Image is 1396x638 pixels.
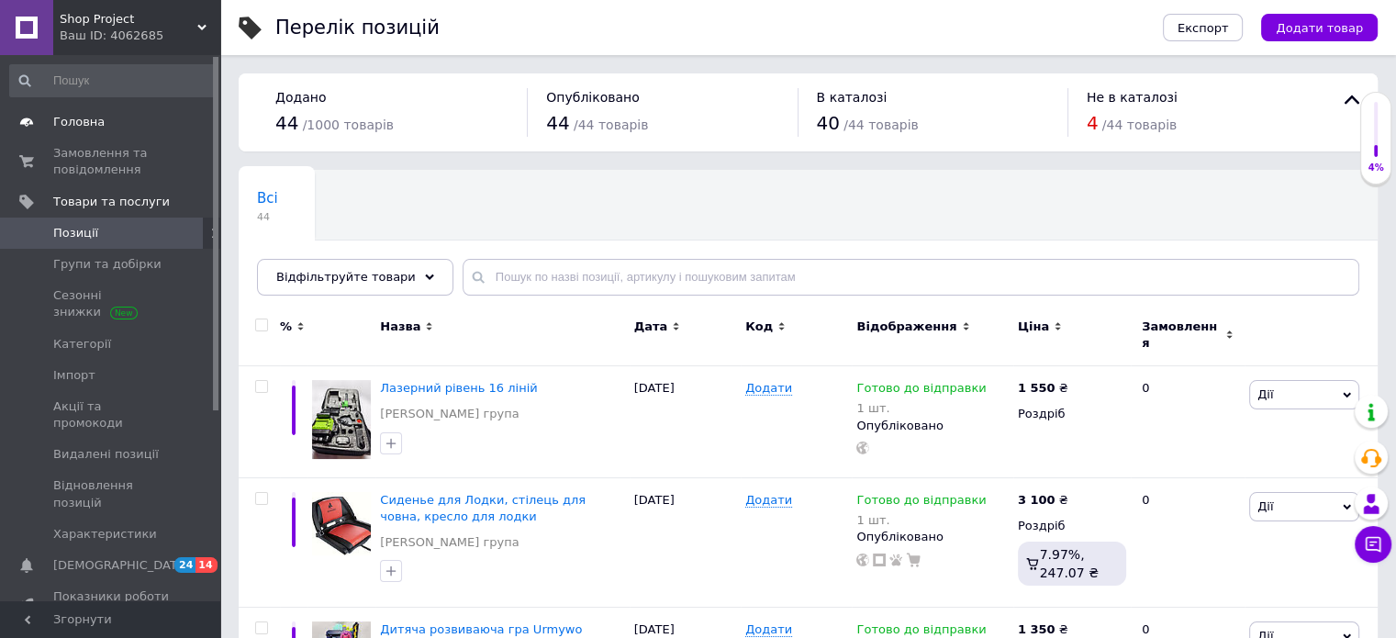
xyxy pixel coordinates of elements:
[53,557,189,574] span: [DEMOGRAPHIC_DATA]
[745,622,792,637] span: Додати
[257,190,278,207] span: Всі
[312,380,371,459] img: Лазерный уровень 16 линий
[53,446,159,463] span: Видалені позиції
[745,319,773,335] span: Код
[53,114,105,130] span: Головна
[1018,319,1049,335] span: Ціна
[9,64,217,97] input: Пошук
[276,270,416,284] span: Відфільтруйте товари
[53,225,98,241] span: Позиції
[195,557,217,573] span: 14
[856,493,986,512] span: Готово до відправки
[53,477,170,510] span: Відновлення позицій
[312,492,371,556] img: Сиденье для Лодки, стілець для човна, кресло для лодки
[275,90,326,105] span: Додано
[1261,14,1378,41] button: Додати товар
[53,588,170,621] span: Показники роботи компанії
[463,259,1359,296] input: Пошук по назві позиції, артикулу і пошуковим запитам
[1087,90,1178,105] span: Не в каталозі
[856,513,986,527] div: 1 шт.
[1087,112,1099,134] span: 4
[1040,547,1099,580] span: 7.97%, 247.07 ₴
[1102,118,1178,132] span: / 44 товарів
[380,493,586,523] a: Сиденье для Лодки, стілець для човна, кресло для лодки
[630,366,741,477] div: [DATE]
[1257,499,1273,513] span: Дії
[53,398,170,431] span: Акції та промокоди
[53,256,162,273] span: Групи та добірки
[856,401,986,415] div: 1 шт.
[53,336,111,353] span: Категорії
[843,118,919,132] span: / 44 товарів
[380,406,519,422] a: [PERSON_NAME] група
[53,526,157,543] span: Характеристики
[280,319,292,335] span: %
[53,145,170,178] span: Замовлення та повідомлення
[856,319,956,335] span: Відображення
[1361,162,1390,174] div: 4%
[53,367,95,384] span: Імпорт
[856,418,1008,434] div: Опубліковано
[60,11,197,28] span: Shop Project
[1018,493,1055,507] b: 3 100
[275,18,440,38] div: Перелік позицій
[856,381,986,400] span: Готово до відправки
[546,112,569,134] span: 44
[1018,518,1126,534] div: Роздріб
[1355,526,1391,563] button: Чат з покупцем
[817,112,840,134] span: 40
[1131,366,1245,477] div: 0
[1018,622,1055,636] b: 1 350
[257,210,278,224] span: 44
[380,381,537,395] a: Лазерний рівень 16 ліній
[630,477,741,608] div: [DATE]
[817,90,888,105] span: В каталозі
[1018,621,1068,638] div: ₴
[1018,381,1055,395] b: 1 550
[380,319,420,335] span: Назва
[380,534,519,551] a: [PERSON_NAME] група
[745,493,792,508] span: Додати
[1131,477,1245,608] div: 0
[53,287,170,320] span: Сезонні знижки
[174,557,195,573] span: 24
[546,90,640,105] span: Опубліковано
[634,319,668,335] span: Дата
[275,112,298,134] span: 44
[60,28,220,44] div: Ваш ID: 4062685
[1163,14,1244,41] button: Експорт
[1178,21,1229,35] span: Експорт
[1018,492,1068,509] div: ₴
[1142,319,1221,352] span: Замовлення
[53,194,170,210] span: Товари та послуги
[1018,380,1068,397] div: ₴
[1018,406,1126,422] div: Роздріб
[856,529,1008,545] div: Опубліковано
[574,118,649,132] span: / 44 товарів
[1276,21,1363,35] span: Додати товар
[1257,387,1273,401] span: Дії
[303,118,394,132] span: / 1000 товарів
[745,381,792,396] span: Додати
